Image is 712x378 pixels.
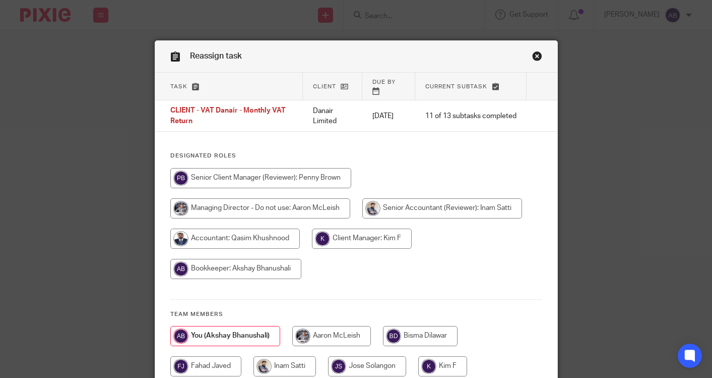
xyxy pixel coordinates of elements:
[170,152,542,160] h4: Designated Roles
[372,111,405,121] p: [DATE]
[313,106,352,127] p: Danair Limited
[170,107,286,125] span: CLIENT - VAT Danair - Monthly VAT Return
[425,84,487,89] span: Current subtask
[170,310,542,318] h4: Team members
[372,79,396,85] span: Due by
[532,51,542,65] a: Close this dialog window
[415,100,527,132] td: 11 of 13 subtasks completed
[313,84,336,89] span: Client
[190,52,242,60] span: Reassign task
[170,84,187,89] span: Task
